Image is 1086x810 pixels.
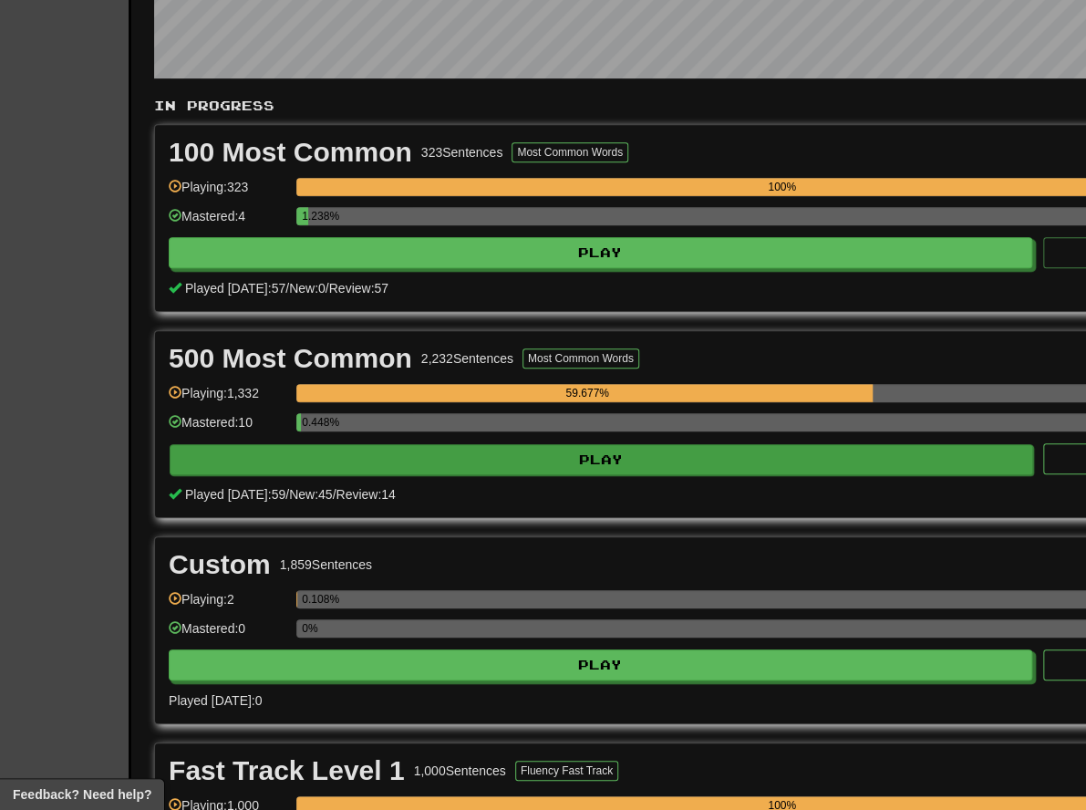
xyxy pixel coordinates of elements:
[169,693,262,708] span: Played [DATE]: 0
[169,345,412,372] div: 500 Most Common
[421,143,503,161] div: 323 Sentences
[302,384,873,402] div: 59.677%
[285,281,289,296] span: /
[169,757,405,784] div: Fast Track Level 1
[414,762,506,780] div: 1,000 Sentences
[185,487,285,502] span: Played [DATE]: 59
[326,281,329,296] span: /
[285,487,289,502] span: /
[169,384,287,414] div: Playing: 1,332
[289,281,326,296] span: New: 0
[169,590,287,620] div: Playing: 2
[289,487,332,502] span: New: 45
[522,348,639,369] button: Most Common Words
[515,761,618,781] button: Fluency Fast Track
[169,551,271,578] div: Custom
[512,142,628,162] button: Most Common Words
[421,349,513,368] div: 2,232 Sentences
[185,281,285,296] span: Played [DATE]: 57
[169,413,287,443] div: Mastered: 10
[333,487,336,502] span: /
[13,785,151,804] span: Open feedback widget
[169,619,287,649] div: Mastered: 0
[329,281,388,296] span: Review: 57
[302,207,308,225] div: 1.238%
[169,178,287,208] div: Playing: 323
[169,207,287,237] div: Mastered: 4
[169,237,1032,268] button: Play
[280,556,372,574] div: 1,859 Sentences
[336,487,395,502] span: Review: 14
[170,444,1033,475] button: Play
[169,649,1032,680] button: Play
[169,139,412,166] div: 100 Most Common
